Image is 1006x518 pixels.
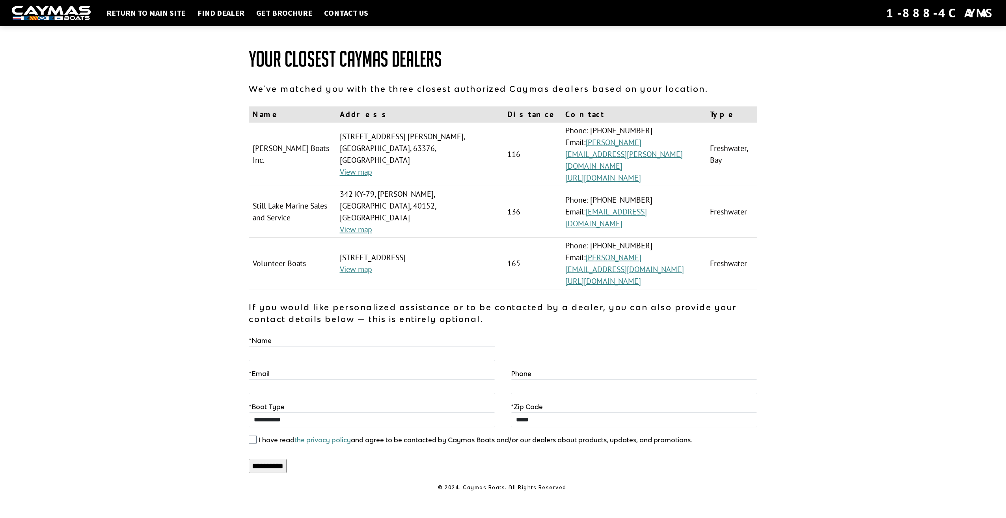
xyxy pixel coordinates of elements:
[249,83,757,95] p: We've matched you with the three closest authorized Caymas dealers based on your location.
[249,301,757,325] p: If you would like personalized assistance or to be contacted by a dealer, you can also provide yo...
[511,369,531,378] label: Phone
[336,106,504,123] th: Address
[249,484,757,491] p: © 2024. Caymas Boats. All Rights Reserved.
[320,8,372,18] a: Contact Us
[249,238,336,289] td: Volunteer Boats
[706,123,757,186] td: Freshwater, Bay
[565,137,683,171] a: [PERSON_NAME][EMAIL_ADDRESS][PERSON_NAME][DOMAIN_NAME]
[340,264,372,274] a: View map
[561,106,706,123] th: Contact
[249,186,336,238] td: Still Lake Marine Sales and Service
[249,369,270,378] label: Email
[336,123,504,186] td: [STREET_ADDRESS] [PERSON_NAME], [GEOGRAPHIC_DATA], 63376, [GEOGRAPHIC_DATA]
[249,123,336,186] td: [PERSON_NAME] Boats Inc.
[503,238,561,289] td: 165
[340,167,372,177] a: View map
[249,47,757,71] h1: Your Closest Caymas Dealers
[252,8,316,18] a: Get Brochure
[294,436,351,444] a: the privacy policy
[249,336,272,345] label: Name
[886,4,994,22] div: 1-888-4CAYMAS
[561,186,706,238] td: Phone: [PHONE_NUMBER] Email:
[706,238,757,289] td: Freshwater
[565,173,641,183] a: [URL][DOMAIN_NAME]
[706,106,757,123] th: Type
[511,402,543,412] label: Zip Code
[102,8,190,18] a: Return to main site
[340,224,372,235] a: View map
[561,123,706,186] td: Phone: [PHONE_NUMBER] Email:
[336,238,504,289] td: [STREET_ADDRESS]
[259,435,692,445] label: I have read and agree to be contacted by Caymas Boats and/or our dealers about products, updates,...
[503,186,561,238] td: 136
[194,8,248,18] a: Find Dealer
[336,186,504,238] td: 342 KY-79, [PERSON_NAME], [GEOGRAPHIC_DATA], 40152, [GEOGRAPHIC_DATA]
[706,186,757,238] td: Freshwater
[249,402,285,412] label: Boat Type
[565,276,641,286] a: [URL][DOMAIN_NAME]
[561,238,706,289] td: Phone: [PHONE_NUMBER] Email:
[503,123,561,186] td: 116
[12,6,91,20] img: white-logo-c9c8dbefe5ff5ceceb0f0178aa75bf4bb51f6bca0971e226c86eb53dfe498488.png
[249,106,336,123] th: Name
[565,207,647,229] a: [EMAIL_ADDRESS][DOMAIN_NAME]
[503,106,561,123] th: Distance
[565,252,684,274] a: [PERSON_NAME][EMAIL_ADDRESS][DOMAIN_NAME]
